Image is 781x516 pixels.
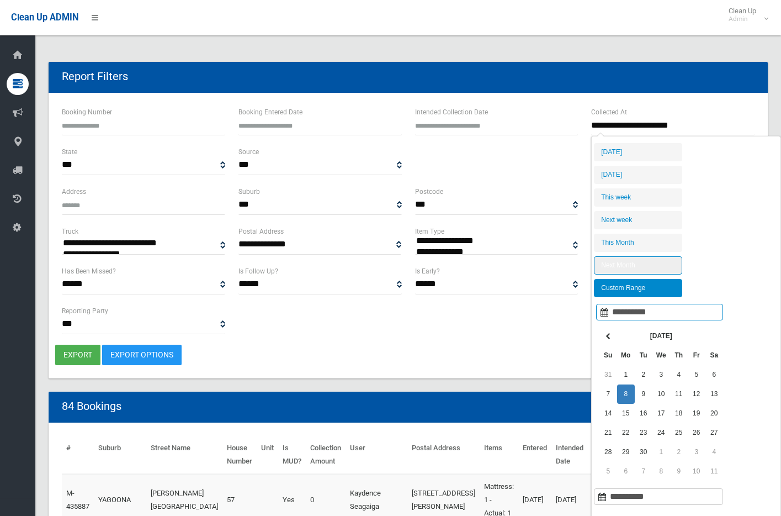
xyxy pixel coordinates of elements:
small: Admin [729,15,756,23]
th: Items [480,436,518,474]
label: Booking Number [62,106,112,118]
td: 1 [652,443,670,462]
td: 31 [599,365,617,385]
th: Collection Amount [306,436,346,474]
td: 4 [670,365,688,385]
td: 11 [670,385,688,404]
td: 10 [652,385,670,404]
td: 7 [599,385,617,404]
th: Mo [617,346,635,365]
th: Collected At [588,436,626,474]
td: 7 [635,462,652,481]
td: 5 [599,462,617,481]
span: Clean Up ADMIN [11,12,78,23]
a: Export Options [102,345,182,365]
label: Address [62,186,86,198]
th: Intended Date [551,436,588,474]
td: 20 [705,404,723,423]
th: Street Name [146,436,222,474]
td: 13 [705,385,723,404]
label: Booking Entered Date [238,106,302,118]
li: [DATE] [594,166,682,184]
label: Collected At [591,106,627,118]
th: Suburb [94,436,146,474]
td: 10 [688,462,705,481]
li: This week [594,188,682,207]
td: 9 [635,385,652,404]
td: 24 [652,423,670,443]
th: Th [670,346,688,365]
td: 22 [617,423,635,443]
li: Next week [594,211,682,229]
td: 3 [688,443,705,462]
th: # [62,436,94,474]
td: 3 [652,365,670,385]
td: 26 [688,423,705,443]
th: House Number [222,436,257,474]
header: 84 Bookings [49,396,135,417]
td: 16 [635,404,652,423]
th: Is MUD? [278,436,306,474]
span: Clean Up [723,7,767,23]
td: 5 [688,365,705,385]
label: Item Type [415,225,444,238]
th: We [652,346,670,365]
td: 23 [635,423,652,443]
label: Intended Collection Date [415,106,488,118]
th: Unit [257,436,278,474]
label: Truck [62,225,78,238]
li: [DATE] [594,143,682,161]
td: 28 [599,443,617,462]
li: Next Month [594,256,682,275]
td: 11 [705,462,723,481]
td: 12 [688,385,705,404]
td: 14 [599,404,617,423]
td: 9 [670,462,688,481]
li: This Month [594,234,682,252]
td: 6 [617,462,635,481]
td: 29 [617,443,635,462]
td: 8 [617,385,635,404]
th: Postal Address [407,436,480,474]
button: export [55,345,100,365]
td: 8 [652,462,670,481]
th: User [346,436,407,474]
td: 25 [670,423,688,443]
td: 6 [705,365,723,385]
td: 27 [705,423,723,443]
td: 30 [635,443,652,462]
td: 18 [670,404,688,423]
th: Su [599,346,617,365]
td: 19 [688,404,705,423]
td: 15 [617,404,635,423]
td: 17 [652,404,670,423]
th: [DATE] [617,327,705,346]
td: 1 [617,365,635,385]
th: Entered [518,436,551,474]
th: Sa [705,346,723,365]
th: Fr [688,346,705,365]
td: 4 [705,443,723,462]
header: Report Filters [49,66,141,87]
th: Tu [635,346,652,365]
td: 2 [670,443,688,462]
td: 2 [635,365,652,385]
td: 21 [599,423,617,443]
li: Custom Range [594,279,682,297]
a: M-435887 [66,489,89,510]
